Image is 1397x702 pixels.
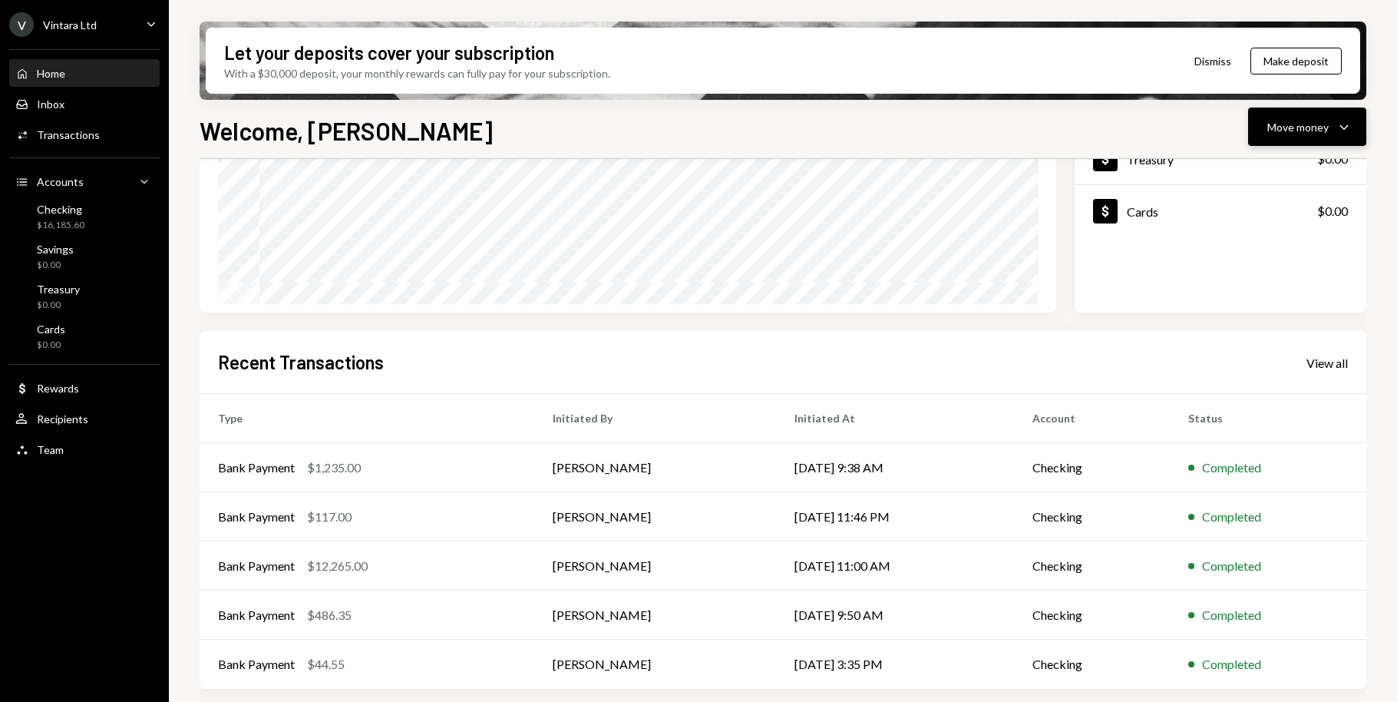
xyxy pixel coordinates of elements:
div: Accounts [37,175,84,188]
th: Account [1014,394,1170,443]
div: Transactions [37,128,100,141]
div: Cards [1127,204,1158,219]
a: Team [9,435,160,463]
td: [PERSON_NAME] [534,591,776,640]
div: $0.00 [37,259,74,272]
td: [DATE] 9:50 AM [776,591,1014,640]
td: Checking [1014,541,1170,591]
td: [DATE] 9:38 AM [776,443,1014,492]
td: [PERSON_NAME] [534,640,776,689]
div: V [9,12,34,37]
div: Cards [37,323,65,336]
th: Type [200,394,534,443]
th: Initiated At [776,394,1014,443]
div: $117.00 [307,508,352,526]
h2: Recent Transactions [218,349,384,375]
div: $486.35 [307,606,352,624]
button: Dismiss [1175,43,1250,79]
button: Move money [1248,108,1366,146]
a: Inbox [9,90,160,118]
th: Initiated By [534,394,776,443]
a: Accounts [9,167,160,195]
td: [DATE] 11:46 PM [776,492,1014,541]
div: Treasury [1127,152,1174,167]
div: Bank Payment [218,557,295,575]
div: Bank Payment [218,655,295,674]
h1: Welcome, [PERSON_NAME] [200,115,493,146]
div: Move money [1267,119,1329,135]
div: Completed [1202,606,1261,624]
div: $0.00 [1317,150,1348,168]
td: [PERSON_NAME] [534,443,776,492]
th: Status [1170,394,1366,443]
div: Home [37,67,65,80]
a: Treasury$0.00 [9,278,160,315]
div: Vintara Ltd [43,18,97,31]
div: Team [37,443,64,456]
div: $0.00 [1317,202,1348,220]
div: With a $30,000 deposit, your monthly rewards can fully pay for your subscription. [224,65,610,81]
div: Treasury [37,283,80,296]
div: Recipients [37,412,88,426]
div: $44.55 [307,655,345,674]
a: Rewards [9,374,160,402]
div: Checking [37,203,84,216]
td: Checking [1014,591,1170,640]
a: Savings$0.00 [9,238,160,275]
div: Completed [1202,655,1261,674]
td: [PERSON_NAME] [534,492,776,541]
div: Inbox [37,98,64,111]
td: [DATE] 11:00 AM [776,541,1014,591]
div: Bank Payment [218,508,295,526]
a: View all [1306,354,1348,371]
a: Recipients [9,405,160,432]
a: Checking$16,185.60 [9,198,160,235]
div: $1,235.00 [307,459,361,477]
div: Completed [1202,557,1261,575]
div: View all [1306,356,1348,371]
div: Bank Payment [218,459,295,477]
a: Home [9,59,160,87]
td: [PERSON_NAME] [534,541,776,591]
div: Savings [37,243,74,256]
div: Bank Payment [218,606,295,624]
div: Let your deposits cover your subscription [224,40,554,65]
div: $16,185.60 [37,219,84,232]
div: $12,265.00 [307,557,368,575]
div: $0.00 [37,299,80,312]
a: Cards$0.00 [1075,185,1366,237]
td: Checking [1014,640,1170,689]
td: [DATE] 3:35 PM [776,640,1014,689]
td: Checking [1014,443,1170,492]
td: Checking [1014,492,1170,541]
div: $0.00 [37,339,65,352]
button: Make deposit [1250,48,1342,75]
a: Cards$0.00 [9,318,160,355]
div: Completed [1202,508,1261,526]
div: Completed [1202,459,1261,477]
a: Transactions [9,121,160,148]
div: Rewards [37,382,79,395]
